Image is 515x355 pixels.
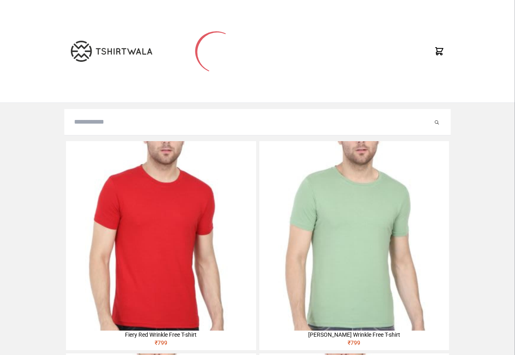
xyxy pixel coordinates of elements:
a: Fiery Red Wrinkle Free T-shirt₹799 [66,141,256,350]
div: [PERSON_NAME] Wrinkle Free T-shirt [259,331,449,339]
button: Submit your search query. [433,117,441,127]
div: ₹ 799 [259,339,449,350]
div: Fiery Red Wrinkle Free T-shirt [66,331,256,339]
a: [PERSON_NAME] Wrinkle Free T-shirt₹799 [259,141,449,350]
img: 4M6A2225-320x320.jpg [66,141,256,331]
img: 4M6A2211-320x320.jpg [259,141,449,331]
div: ₹ 799 [66,339,256,350]
img: TW-LOGO-400-104.png [71,41,152,62]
